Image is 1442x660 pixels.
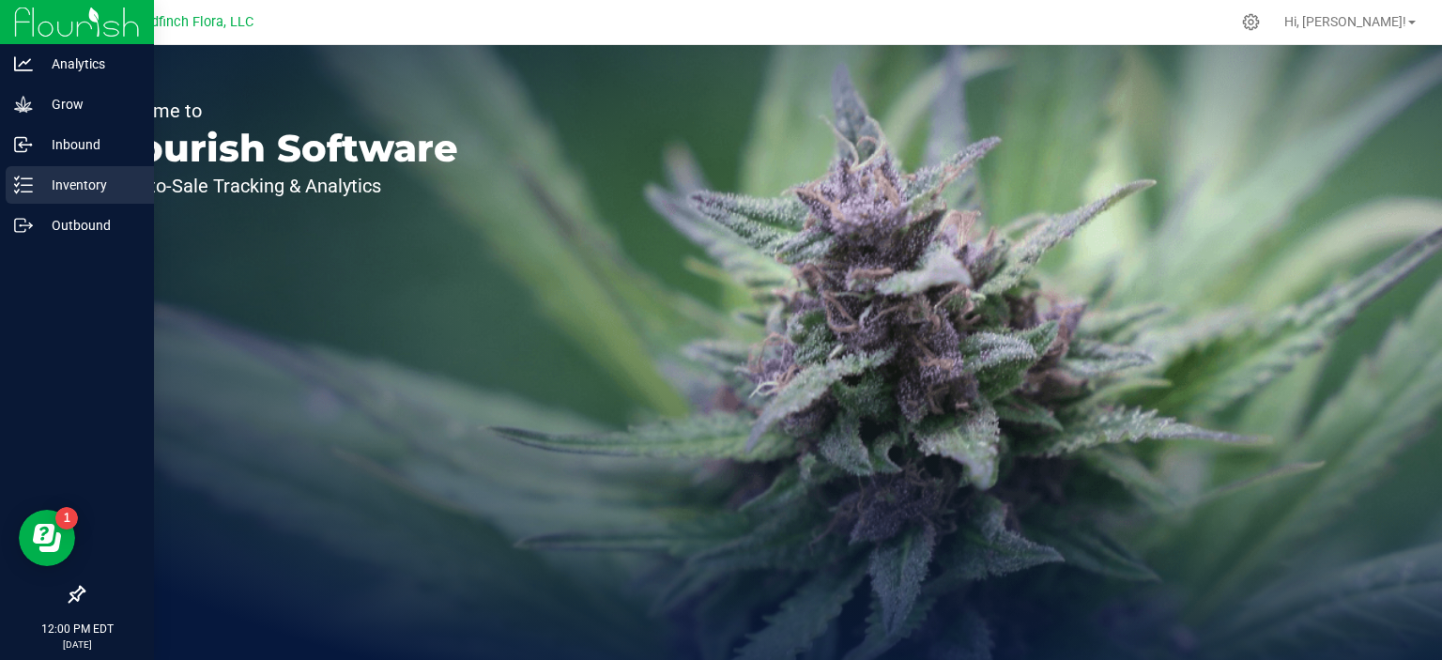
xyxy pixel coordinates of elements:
[33,174,146,196] p: Inventory
[14,216,33,235] inline-svg: Outbound
[55,507,78,530] iframe: Resource center unread badge
[101,130,458,167] p: Flourish Software
[14,54,33,73] inline-svg: Analytics
[8,621,146,637] p: 12:00 PM EDT
[33,214,146,237] p: Outbound
[1284,14,1406,29] span: Hi, [PERSON_NAME]!
[33,133,146,156] p: Inbound
[101,177,458,195] p: Seed-to-Sale Tracking & Analytics
[33,93,146,115] p: Grow
[1239,13,1263,31] div: Manage settings
[19,510,75,566] iframe: Resource center
[8,637,146,652] p: [DATE]
[130,14,253,30] span: Goldfinch Flora, LLC
[14,95,33,114] inline-svg: Grow
[14,176,33,194] inline-svg: Inventory
[33,53,146,75] p: Analytics
[101,101,458,120] p: Welcome to
[14,135,33,154] inline-svg: Inbound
